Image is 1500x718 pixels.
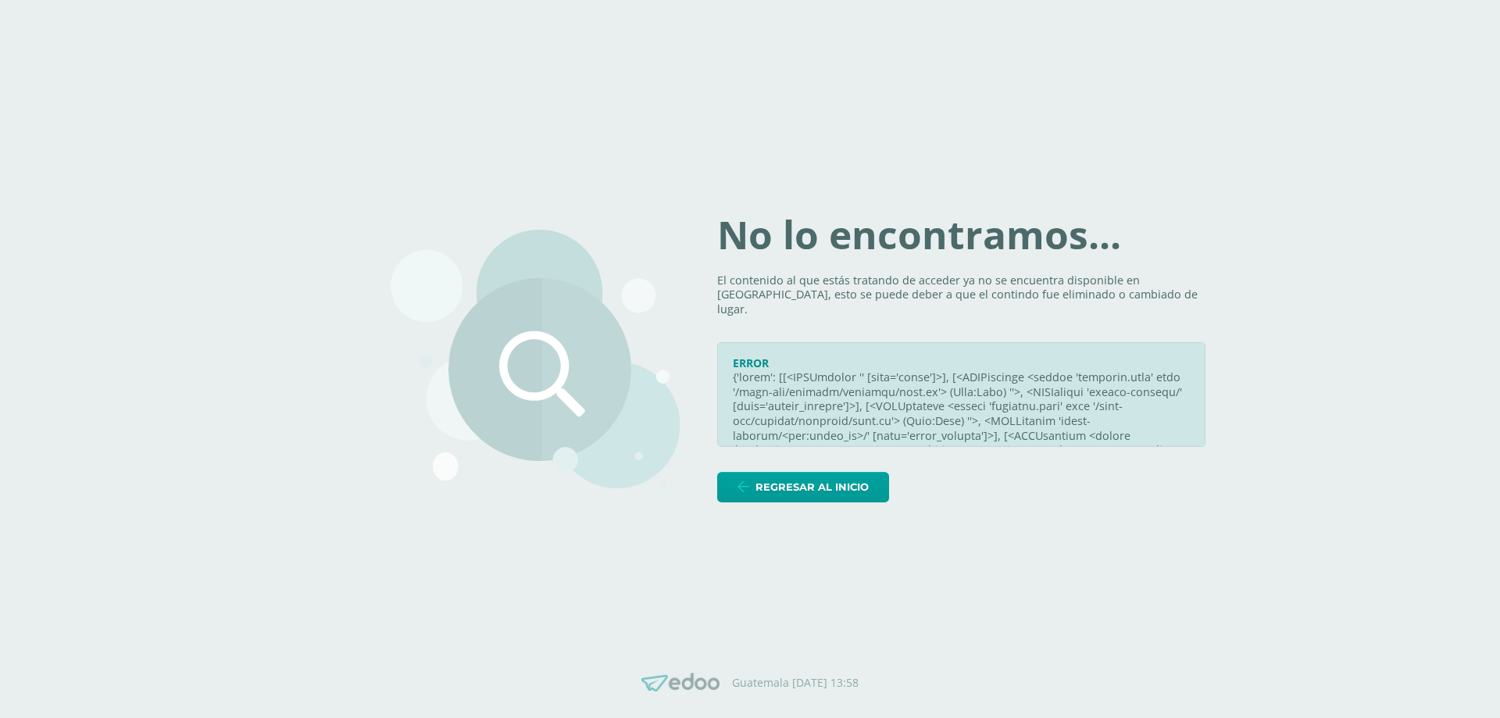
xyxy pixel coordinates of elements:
h1: No lo encontramos... [717,216,1205,255]
span: ERROR [733,355,769,370]
span: Regresar al inicio [755,473,869,502]
p: Guatemala [DATE] 13:58 [732,676,859,690]
img: 404.png [391,230,680,488]
img: Edoo [641,673,720,692]
p: El contenido al que estás tratando de acceder ya no se encuentra disponible en [GEOGRAPHIC_DATA],... [717,273,1205,317]
a: Regresar al inicio [717,472,889,502]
